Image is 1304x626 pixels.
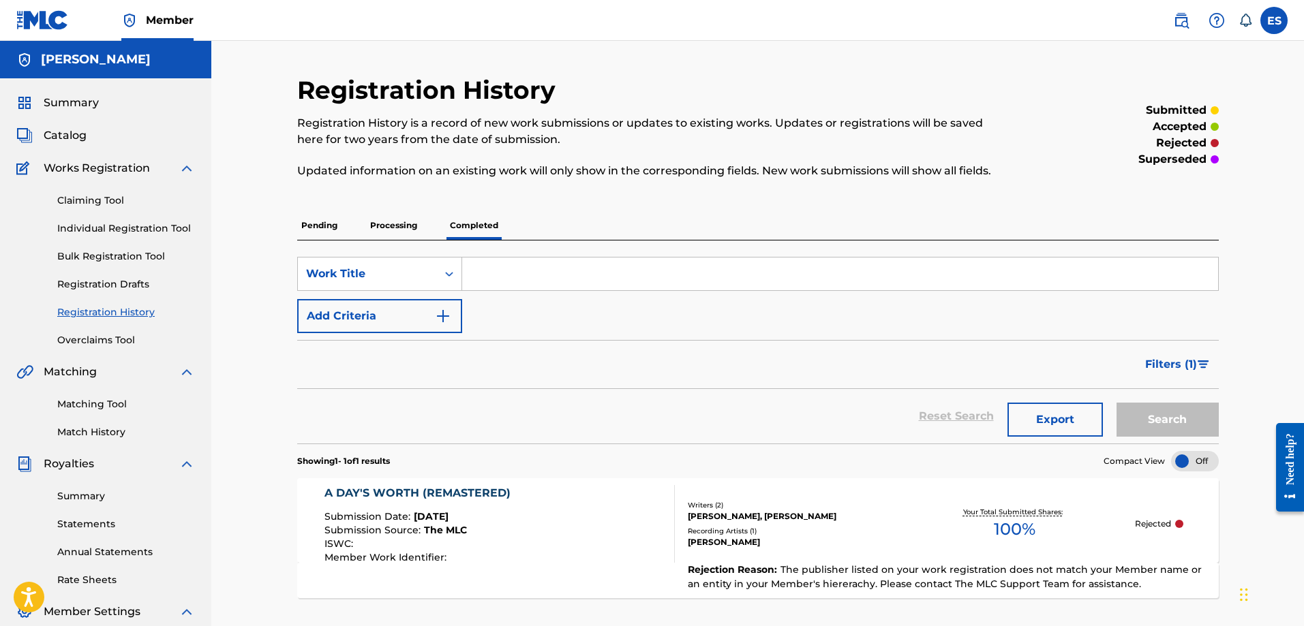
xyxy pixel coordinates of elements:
span: Summary [44,95,99,111]
a: Annual Statements [57,545,195,559]
span: The publisher listed on your work registration does not match your Member name or an entity in yo... [688,563,1202,590]
span: ISWC : [324,537,357,550]
button: Export [1007,403,1103,437]
div: Help [1203,7,1230,34]
img: Matching [16,364,33,380]
p: Your Total Submitted Shares: [963,507,1066,517]
a: Matching Tool [57,397,195,411]
p: accepted [1153,119,1207,135]
a: CatalogCatalog [16,127,87,144]
p: Showing 1 - 1 of 1 results [297,455,390,467]
span: Submission Source : [324,524,424,536]
img: expand [179,604,195,620]
img: Works Registration [16,160,34,176]
img: expand [179,456,195,472]
span: Member Settings [44,604,140,620]
p: Processing [366,211,421,240]
img: Summary [16,95,33,111]
span: Submission Date : [324,510,414,522]
img: Accounts [16,52,33,68]
a: Individual Registration Tool [57,221,195,236]
a: Match History [57,425,195,439]
img: 9d2ae6d4665cec9f34b9.svg [435,308,451,324]
div: Work Title [306,266,429,282]
a: Public Search [1168,7,1195,34]
p: Registration History is a record of new work submissions or updates to existing works. Updates or... [297,115,1007,148]
a: Bulk Registration Tool [57,249,195,264]
span: Filters ( 1 ) [1145,356,1197,373]
div: Recording Artists ( 1 ) [688,526,894,536]
span: Matching [44,364,97,380]
h5: Edward C Stephens Jr [41,52,151,67]
img: expand [179,364,195,380]
span: Rejection Reason : [688,563,780,576]
img: Royalties [16,456,33,472]
span: Member [146,12,194,28]
button: Filters (1) [1137,347,1219,381]
div: User Menu [1260,7,1288,34]
h2: Registration History [297,75,562,106]
p: Updated information on an existing work will only show in the corresponding fields. New work subm... [297,163,1007,179]
span: The MLC [424,524,467,536]
p: Completed [446,211,502,240]
img: MLC Logo [16,10,69,30]
img: expand [179,160,195,176]
span: [DATE] [414,510,449,522]
span: Works Registration [44,160,150,176]
img: Top Rightsholder [121,12,138,29]
a: Registration History [57,305,195,319]
p: rejected [1156,135,1207,151]
a: A DAY'S WORTH (REMASTERED)Submission Date:[DATE]Submission Source:The MLCISWC:Member Work Identif... [297,478,1219,598]
a: Rate Sheets [57,573,195,587]
p: Rejected [1135,518,1171,530]
iframe: Chat Widget [1236,561,1304,626]
span: Catalog [44,127,87,144]
p: submitted [1146,102,1207,119]
form: Search Form [297,257,1219,443]
p: Pending [297,211,342,240]
div: Drag [1240,574,1248,615]
span: 100 % [994,517,1035,542]
div: Writers ( 2 ) [688,500,894,510]
img: search [1173,12,1189,29]
a: Claiming Tool [57,193,195,208]
div: [PERSON_NAME], [PERSON_NAME] [688,510,894,522]
div: A DAY'S WORTH (REMASTERED) [324,485,517,501]
div: [PERSON_NAME] [688,536,894,548]
iframe: Resource Center [1266,413,1304,522]
div: Notifications [1239,14,1252,27]
a: Overclaims Tool [57,333,195,347]
img: help [1209,12,1225,29]
p: superseded [1138,151,1207,168]
a: Summary [57,489,195,503]
img: filter [1198,360,1209,369]
a: SummarySummary [16,95,99,111]
a: Statements [57,517,195,531]
button: Add Criteria [297,299,462,333]
span: Compact View [1104,455,1165,467]
a: Registration Drafts [57,277,195,292]
span: Royalties [44,456,94,472]
img: Catalog [16,127,33,144]
span: Member Work Identifier : [324,551,450,563]
img: Member Settings [16,604,33,620]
